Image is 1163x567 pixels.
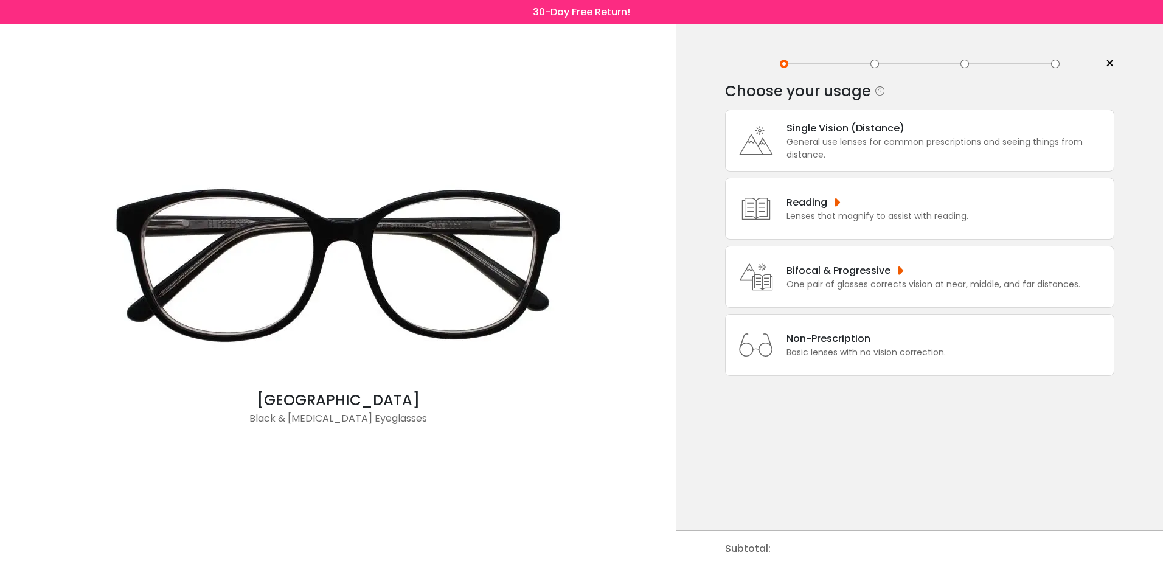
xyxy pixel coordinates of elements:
div: Non-Prescription [786,331,946,346]
div: Basic lenses with no vision correction. [786,346,946,359]
div: Black & [MEDICAL_DATA] Eyeglasses [95,411,581,436]
span: × [1105,55,1114,73]
div: Bifocal & Progressive [786,263,1080,278]
div: One pair of glasses corrects vision at near, middle, and far distances. [786,278,1080,291]
div: Lenses that magnify to assist with reading. [786,210,968,223]
div: Single Vision (Distance) [786,120,1108,136]
div: Subtotal: [725,531,777,566]
div: Reading [786,195,968,210]
a: × [1096,55,1114,73]
div: General use lenses for common prescriptions and seeing things from distance. [786,136,1108,161]
img: Black Bolivia - Acetate Eyeglasses [95,146,581,389]
div: [GEOGRAPHIC_DATA] [95,389,581,411]
div: Choose your usage [725,79,871,103]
